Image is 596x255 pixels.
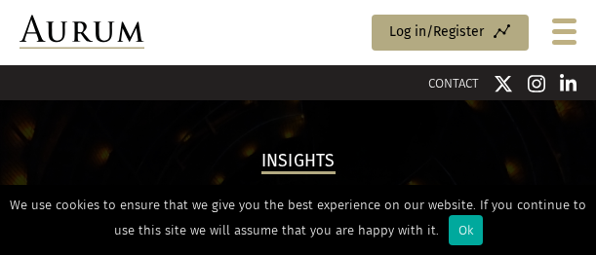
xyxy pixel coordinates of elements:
[428,76,479,91] a: CONTACT
[560,74,577,93] img: Linkedin icon
[261,151,336,174] h2: Insights
[494,74,513,93] img: Twitter icon
[528,74,545,93] img: Instagram icon
[449,215,483,245] div: Ok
